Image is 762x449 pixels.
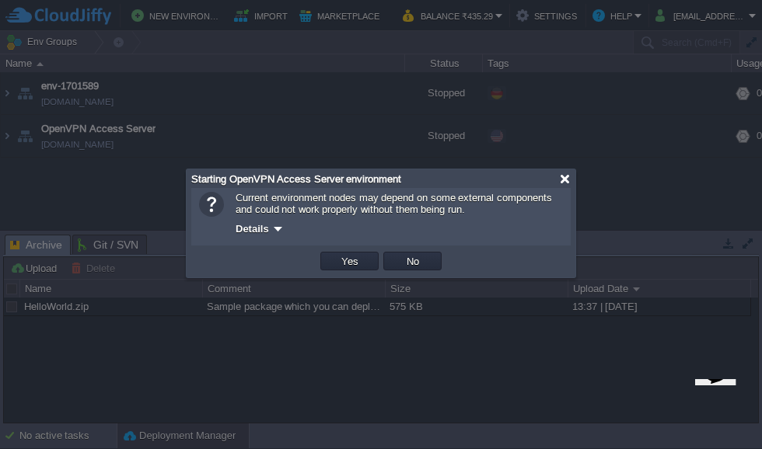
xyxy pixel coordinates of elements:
[402,254,424,268] button: No
[191,173,401,185] span: Starting OpenVPN Access Server environment
[337,254,363,268] button: Yes
[236,223,269,235] span: Details
[689,379,751,438] iframe: chat widget
[236,192,552,215] span: Current environment nodes may depend on some external components and could not work properly with...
